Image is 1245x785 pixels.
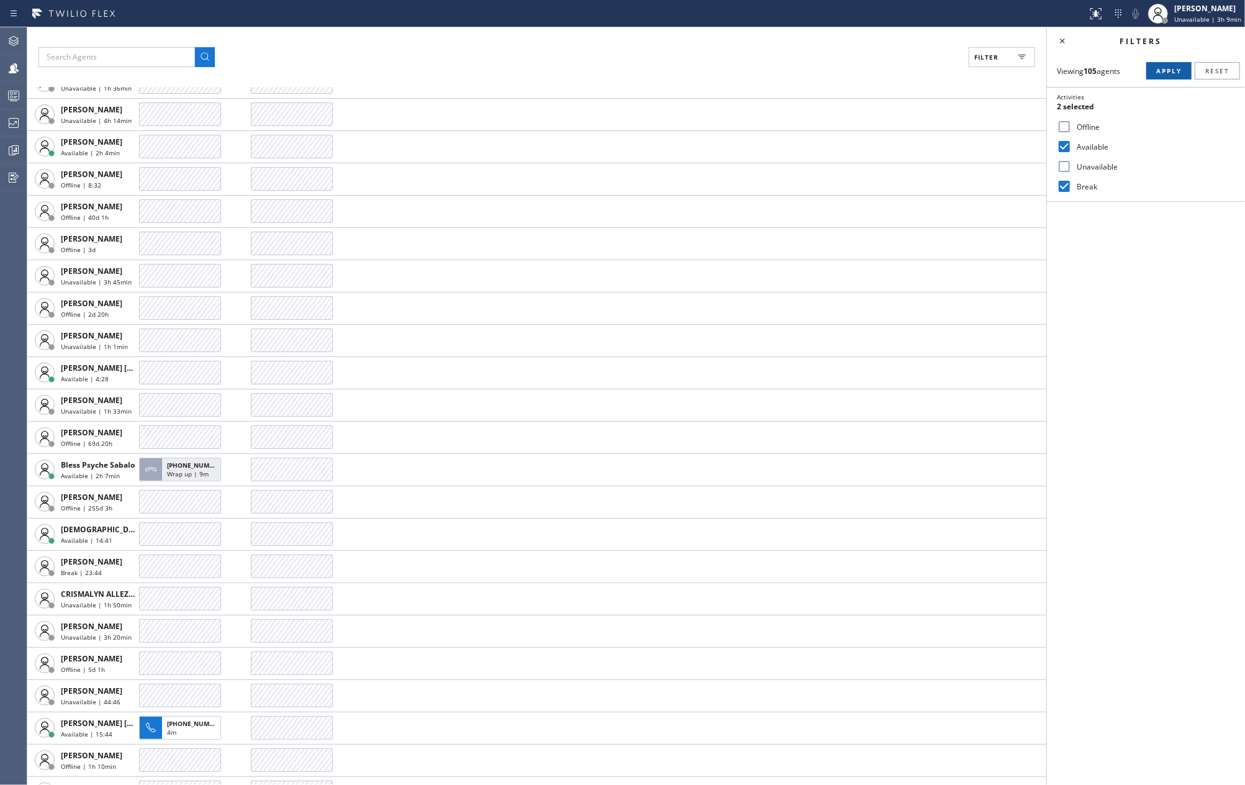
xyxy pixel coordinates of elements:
button: Apply [1146,62,1192,79]
span: Unavailable | 3h 20min [61,633,132,642]
span: [PERSON_NAME] [PERSON_NAME] [61,363,186,373]
span: [PERSON_NAME] [61,556,122,567]
span: [PERSON_NAME] [61,266,122,276]
span: Offline | 69d 20h [61,439,112,448]
span: [PERSON_NAME] [61,201,122,212]
span: [PERSON_NAME] [61,653,122,664]
button: [PHONE_NUMBER]4m [139,712,225,743]
span: Wrap up | 9m [167,470,209,478]
span: [PHONE_NUMBER] [167,719,224,728]
span: Available | 15:44 [61,730,112,738]
span: Filter [974,53,998,61]
input: Search Agents [38,47,195,67]
button: Filter [969,47,1035,67]
span: Offline | 255d 3h [61,504,112,512]
span: [PERSON_NAME] [61,750,122,761]
span: CRISMALYN ALLEZER [61,589,138,599]
span: Filters [1120,36,1162,47]
span: Unavailable | 1h 36min [61,84,132,93]
span: Unavailable | 44:46 [61,697,120,706]
span: Offline | 3d [61,245,96,254]
span: [PERSON_NAME] [61,492,122,502]
span: Break | 23:44 [61,568,102,577]
label: Unavailable [1072,161,1235,172]
span: Offline | 1h 10min [61,762,116,771]
span: Apply [1156,66,1182,75]
button: Reset [1195,62,1240,79]
div: Activities [1057,93,1235,101]
div: [PERSON_NAME] [1174,3,1241,14]
span: [DEMOGRAPHIC_DATA][PERSON_NAME] [61,524,207,535]
span: 2 selected [1057,101,1094,112]
span: Unavailable | 3h 45min [61,278,132,286]
span: Offline | 8:32 [61,181,101,189]
span: [PERSON_NAME] [61,330,122,341]
span: Reset [1205,66,1229,75]
span: [PERSON_NAME] [61,104,122,115]
span: [PERSON_NAME] [61,686,122,696]
span: Available | 2h 4min [61,148,120,157]
span: Unavailable | 3h 9min [1174,15,1241,24]
span: [PERSON_NAME] [PERSON_NAME] [61,718,186,728]
span: [PERSON_NAME] [61,427,122,438]
span: Available | 4:28 [61,374,109,383]
strong: 105 [1084,66,1097,76]
label: Break [1072,181,1235,192]
label: Available [1072,142,1235,152]
span: [PHONE_NUMBER] [167,461,224,470]
span: [PERSON_NAME] [61,234,122,244]
span: Offline | 2d 20h [61,310,109,319]
span: Unavailable | 1h 1min [61,342,128,351]
span: Unavailable | 4h 14min [61,116,132,125]
span: Bless Psyche Sabalo [61,460,135,470]
span: Unavailable | 1h 33min [61,407,132,415]
label: Offline [1072,122,1235,132]
span: Available | 2h 7min [61,471,120,480]
span: 4m [167,728,176,737]
span: Unavailable | 1h 50min [61,601,132,609]
span: [PERSON_NAME] [61,169,122,179]
span: Offline | 40d 1h [61,213,109,222]
span: [PERSON_NAME] [61,621,122,632]
span: Viewing agents [1057,66,1120,76]
span: [PERSON_NAME] [61,298,122,309]
button: Mute [1127,5,1144,22]
span: Available | 14:41 [61,536,112,545]
span: Offline | 5d 1h [61,665,105,674]
span: [PERSON_NAME] [61,395,122,406]
button: [PHONE_NUMBER]Wrap up | 9m [139,454,225,485]
span: [PERSON_NAME] [61,137,122,147]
